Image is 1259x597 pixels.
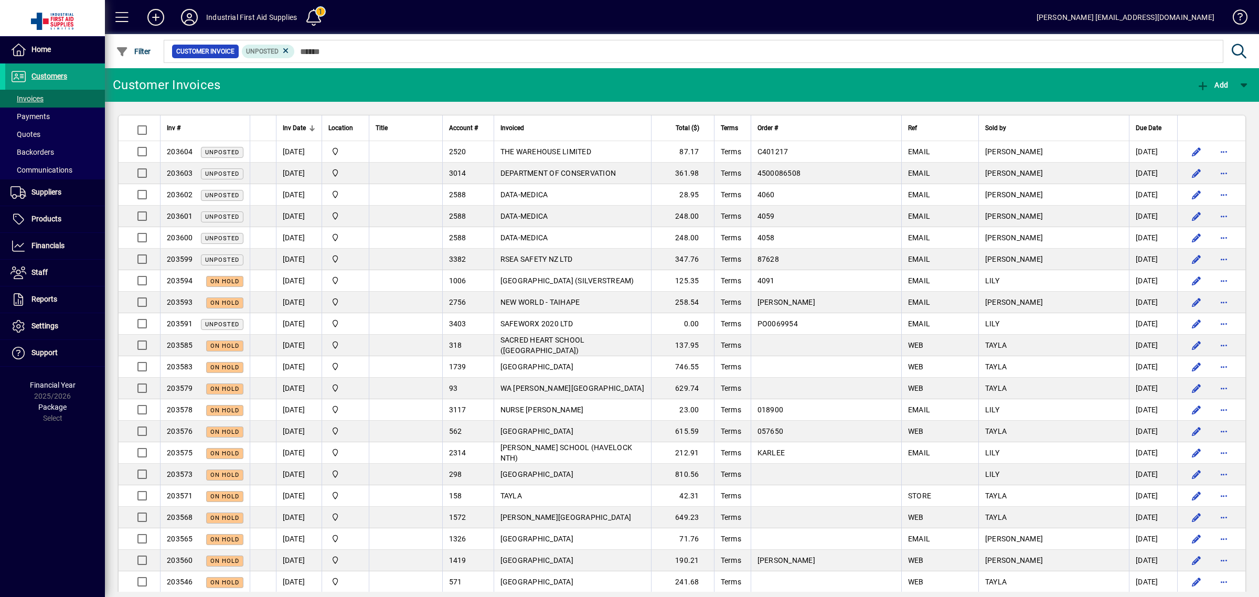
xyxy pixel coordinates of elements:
td: [DATE] [276,206,322,227]
button: Edit [1188,358,1205,375]
span: Terms [721,298,741,306]
span: 203600 [167,233,193,242]
button: More options [1215,573,1232,590]
span: [GEOGRAPHIC_DATA] [500,363,573,371]
span: 93 [449,384,458,392]
span: [PERSON_NAME] [985,298,1043,306]
button: Add [139,8,173,27]
a: Backorders [5,143,105,161]
span: 4060 [757,190,775,199]
td: [DATE] [276,335,322,356]
span: [GEOGRAPHIC_DATA] (SILVERSTREAM) [500,276,634,285]
span: EMAIL [908,449,930,457]
td: 28.95 [651,184,714,206]
span: 057650 [757,427,784,435]
span: Customer Invoice [176,46,234,57]
button: More options [1215,444,1232,461]
button: More options [1215,401,1232,418]
span: Terms [721,122,738,134]
button: More options [1215,186,1232,203]
td: [DATE] [1129,399,1177,421]
button: More options [1215,272,1232,289]
button: Edit [1188,251,1205,268]
span: INDUSTRIAL FIRST AID SUPPLIES LTD [328,447,362,459]
span: Suppliers [31,188,61,196]
span: EMAIL [908,319,930,328]
span: On hold [210,386,239,392]
span: 87628 [757,255,779,263]
span: Package [38,403,67,411]
button: Profile [173,8,206,27]
td: [DATE] [1129,292,1177,313]
span: Total ($) [676,122,699,134]
span: 203594 [167,276,193,285]
span: 562 [449,427,462,435]
td: [DATE] [1129,313,1177,335]
span: INDUSTRIAL FIRST AID SUPPLIES LTD [328,425,362,437]
span: WEB [908,427,924,435]
td: [DATE] [1129,442,1177,464]
span: On hold [210,429,239,435]
button: Filter [113,42,154,61]
a: Financials [5,233,105,259]
button: Add [1194,76,1231,94]
button: Edit [1188,294,1205,311]
span: INDUSTRIAL FIRST AID SUPPLIES LTD [328,146,362,157]
span: Quotes [10,130,40,138]
span: PO0069954 [757,319,798,328]
span: EMAIL [908,276,930,285]
span: EMAIL [908,190,930,199]
td: 615.59 [651,421,714,442]
span: [PERSON_NAME] [757,298,815,306]
span: LILY [985,449,999,457]
span: INDUSTRIAL FIRST AID SUPPLIES LTD [328,232,362,243]
td: [DATE] [276,421,322,442]
td: 746.55 [651,356,714,378]
span: Terms [721,147,741,156]
span: Payments [10,112,50,121]
span: Due Date [1136,122,1161,134]
span: INDUSTRIAL FIRST AID SUPPLIES LTD [328,382,362,394]
button: Edit [1188,552,1205,569]
span: 3014 [449,169,466,177]
span: NEW WORLD - TAIHAPE [500,298,580,306]
button: More options [1215,294,1232,311]
span: EMAIL [908,233,930,242]
div: Invoiced [500,122,645,134]
div: Total ($) [658,122,709,134]
span: [GEOGRAPHIC_DATA] [500,470,573,478]
span: TAYLA [985,427,1007,435]
button: Edit [1188,186,1205,203]
span: INDUSTRIAL FIRST AID SUPPLIES LTD [328,296,362,308]
span: DATA-MEDICA [500,233,548,242]
span: Terms [721,363,741,371]
span: 203583 [167,363,193,371]
button: More options [1215,251,1232,268]
span: TAYLA [985,384,1007,392]
button: More options [1215,358,1232,375]
span: 203593 [167,298,193,306]
td: [DATE] [276,249,322,270]
td: [DATE] [1129,184,1177,206]
span: On hold [210,407,239,414]
a: Quotes [5,125,105,143]
button: Edit [1188,165,1205,182]
span: Settings [31,322,58,330]
span: Unposted [205,214,239,220]
span: LILY [985,319,999,328]
span: DATA-MEDICA [500,212,548,220]
span: LILY [985,470,999,478]
button: Edit [1188,315,1205,332]
span: INDUSTRIAL FIRST AID SUPPLIES LTD [328,189,362,200]
span: 3403 [449,319,466,328]
span: INDUSTRIAL FIRST AID SUPPLIES LTD [328,404,362,415]
span: INDUSTRIAL FIRST AID SUPPLIES LTD [328,167,362,179]
span: EMAIL [908,255,930,263]
td: [DATE] [276,292,322,313]
button: More options [1215,315,1232,332]
button: Edit [1188,573,1205,590]
span: THE WAREHOUSE LIMITED [500,147,591,156]
div: Order # [757,122,895,134]
span: Home [31,45,51,54]
span: On hold [210,364,239,371]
